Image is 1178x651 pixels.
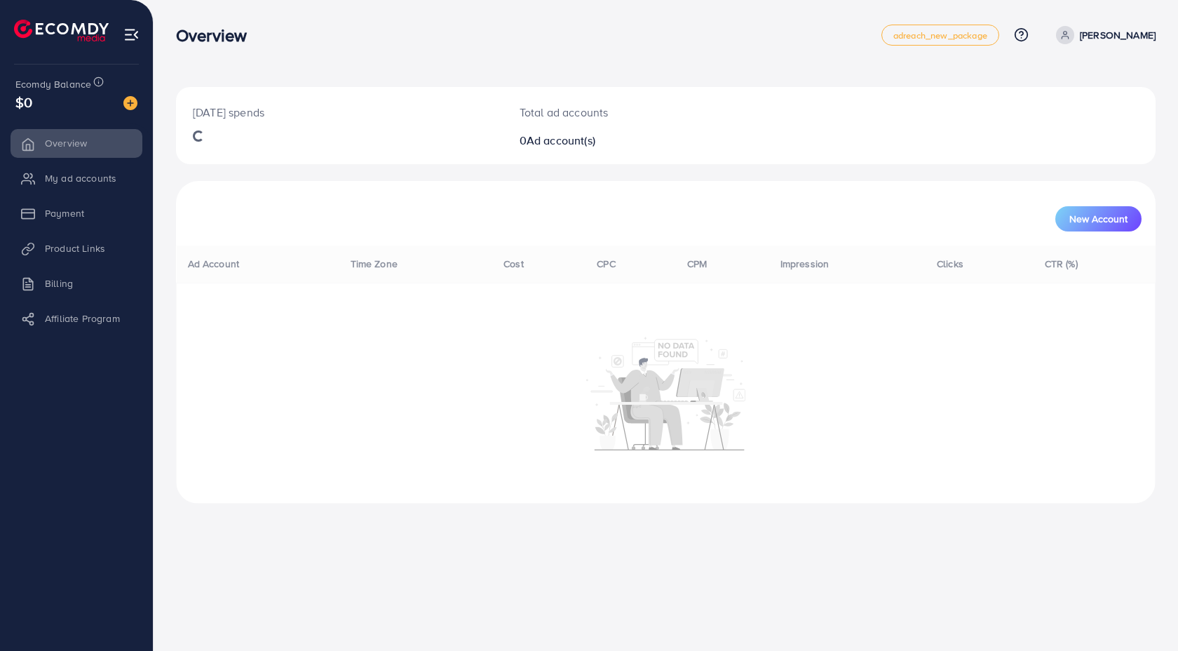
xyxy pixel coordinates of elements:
button: New Account [1055,206,1142,231]
a: [PERSON_NAME] [1050,26,1156,44]
span: adreach_new_package [893,31,987,40]
span: New Account [1069,214,1128,224]
span: Ecomdy Balance [15,77,91,91]
h2: 0 [520,134,731,147]
a: adreach_new_package [881,25,999,46]
img: menu [123,27,140,43]
span: $0 [15,92,32,112]
img: image [123,96,137,110]
p: [PERSON_NAME] [1080,27,1156,43]
p: [DATE] spends [193,104,486,121]
h3: Overview [176,25,258,46]
p: Total ad accounts [520,104,731,121]
span: Ad account(s) [527,133,595,148]
img: logo [14,20,109,41]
